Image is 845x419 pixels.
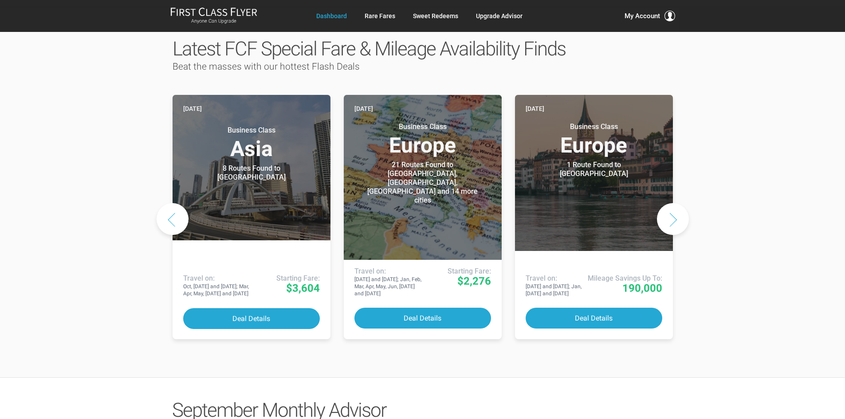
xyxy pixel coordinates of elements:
small: Business Class [196,126,307,135]
button: Previous slide [157,203,189,235]
span: My Account [625,11,660,21]
h3: Asia [183,126,320,160]
img: First Class Flyer [170,7,257,16]
div: 1 Route Found to [GEOGRAPHIC_DATA] [538,161,649,178]
button: Deal Details [526,308,662,329]
div: 21 Routes Found to [GEOGRAPHIC_DATA], [GEOGRAPHIC_DATA], [GEOGRAPHIC_DATA] and 14 more cities [367,161,478,205]
a: [DATE] Business ClassEurope 1 Route Found to [GEOGRAPHIC_DATA] Use These Miles / Points: Travel o... [515,95,673,339]
time: [DATE] [183,104,202,114]
a: [DATE] Business ClassEurope 21 Routes Found to [GEOGRAPHIC_DATA], [GEOGRAPHIC_DATA], [GEOGRAPHIC_... [344,95,502,339]
a: [DATE] Business ClassAsia 8 Routes Found to [GEOGRAPHIC_DATA] Airlines offering special fares: Tr... [173,95,330,339]
a: Rare Fares [365,8,395,24]
a: Sweet Redeems [413,8,458,24]
button: Deal Details [183,308,320,329]
time: [DATE] [526,104,544,114]
small: Anyone Can Upgrade [170,18,257,24]
button: Deal Details [354,308,491,329]
span: Beat the masses with our hottest Flash Deals [173,61,360,72]
a: First Class FlyerAnyone Can Upgrade [170,7,257,25]
small: Business Class [367,122,478,131]
button: My Account [625,11,675,21]
small: Business Class [538,122,649,131]
button: Next slide [657,203,689,235]
span: Latest FCF Special Fare & Mileage Availability Finds [173,37,566,60]
time: [DATE] [354,104,373,114]
a: Upgrade Advisor [476,8,523,24]
a: Dashboard [316,8,347,24]
div: 8 Routes Found to [GEOGRAPHIC_DATA] [196,164,307,182]
h3: Europe [354,122,491,156]
h3: Europe [526,122,662,156]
